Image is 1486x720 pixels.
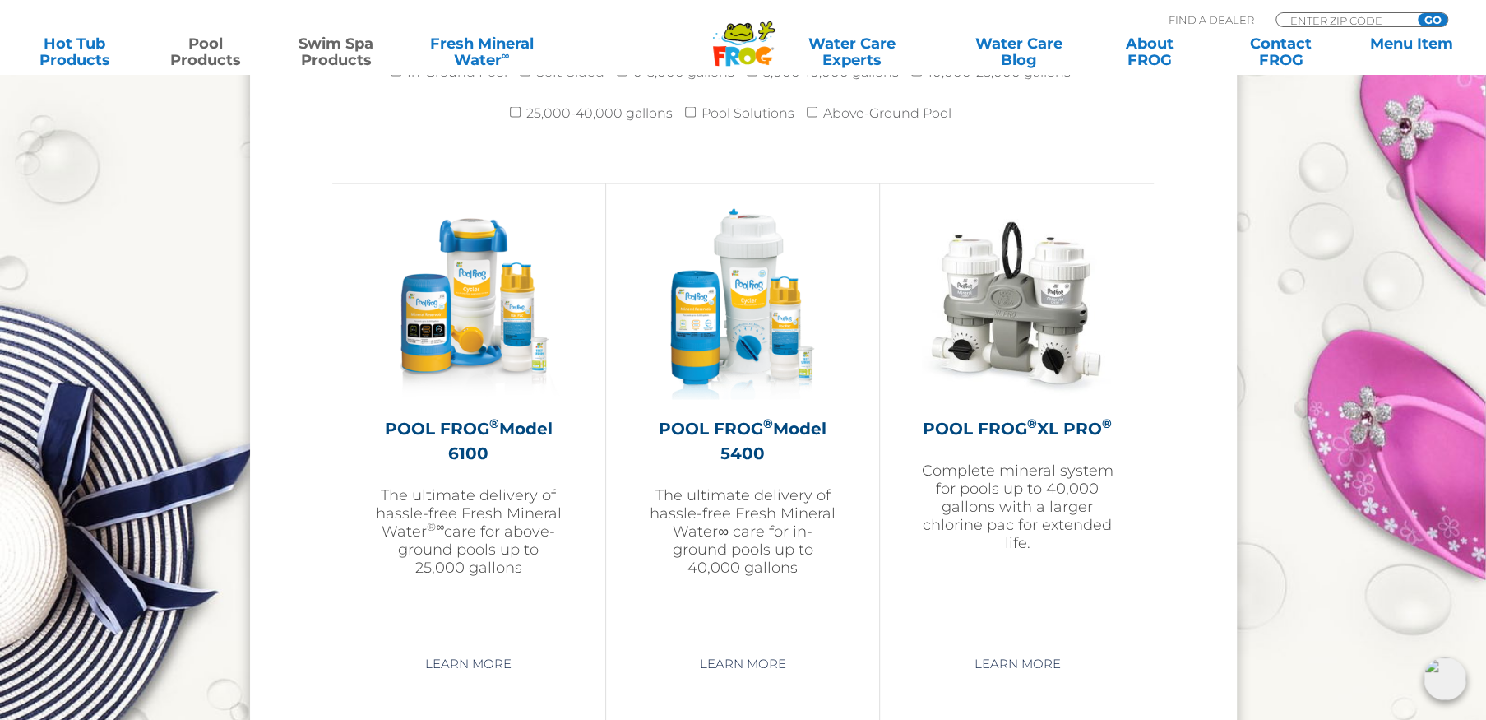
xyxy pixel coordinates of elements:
[763,416,773,431] sup: ®
[1102,416,1112,431] sup: ®
[427,520,444,533] sup: ®∞
[823,97,951,130] label: Above-Ground Pool
[647,486,838,577] p: The ultimate delivery of hassle-free Fresh Mineral Water∞ care for in-ground pools up to 40,000 g...
[701,97,794,130] label: Pool Solutions
[647,416,838,466] h2: POOL FROG Model 5400
[680,649,804,679] a: Learn More
[1223,35,1339,68] a: ContactFROG
[1027,416,1037,431] sup: ®
[1424,657,1466,700] img: openIcon
[16,35,132,68] a: Hot TubProducts
[373,209,564,400] img: pool-frog-6100-featured-img-v3-300x300.png
[373,209,564,637] a: POOL FROG®Model 6100The ultimate delivery of hassle-free Fresh Mineral Water®∞care for above-grou...
[921,209,1113,637] a: POOL FROG®XL PRO®Complete mineral system for pools up to 40,000 gallons with a larger chlorine pa...
[1418,13,1447,26] input: GO
[1354,35,1470,68] a: Menu Item
[647,209,838,400] img: pool-frog-5400-featured-img-v2-300x300.png
[278,35,394,68] a: Swim SpaProducts
[489,416,499,431] sup: ®
[1289,13,1400,27] input: Zip Code Form
[1092,35,1208,68] a: AboutFROG
[409,35,554,68] a: Fresh MineralWater∞
[1169,12,1254,27] p: Find A Dealer
[502,49,510,62] sup: ∞
[955,649,1079,679] a: Learn More
[406,649,530,679] a: Learn More
[373,486,564,577] p: The ultimate delivery of hassle-free Fresh Mineral Water care for above-ground pools up to 25,000...
[373,416,564,466] h2: POOL FROG Model 6100
[647,209,838,637] a: POOL FROG®Model 5400The ultimate delivery of hassle-free Fresh Mineral Water∞ care for in-ground ...
[147,35,263,68] a: PoolProducts
[921,416,1113,441] h2: POOL FROG XL PRO
[922,209,1113,400] img: XL-PRO-v2-300x300.jpg
[757,35,947,68] a: Water CareExperts
[921,462,1113,552] p: Complete mineral system for pools up to 40,000 gallons with a larger chlorine pac for extended life.
[961,35,1077,68] a: Water CareBlog
[526,97,673,130] label: 25,000-40,000 gallons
